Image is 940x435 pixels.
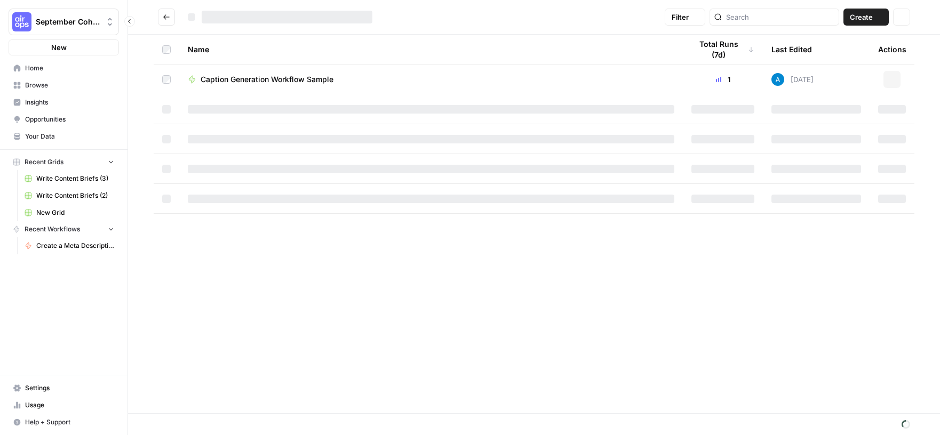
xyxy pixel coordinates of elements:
[25,224,80,234] span: Recent Workflows
[25,383,114,393] span: Settings
[726,12,834,22] input: Search
[9,9,119,35] button: Workspace: September Cohort
[25,63,114,73] span: Home
[843,9,889,26] button: Create
[691,35,754,64] div: Total Runs (7d)
[201,74,333,85] span: Caption Generation Workflow Sample
[9,94,119,111] a: Insights
[25,98,114,107] span: Insights
[36,241,114,251] span: Create a Meta Description (Dakota)
[9,77,119,94] a: Browse
[36,208,114,217] span: New Grid
[878,35,906,64] div: Actions
[20,170,119,187] a: Write Content Briefs (3)
[25,157,63,167] span: Recent Grids
[20,187,119,204] a: Write Content Briefs (2)
[850,12,873,22] span: Create
[25,132,114,141] span: Your Data
[9,221,119,237] button: Recent Workflows
[25,115,114,124] span: Opportunities
[9,154,119,170] button: Recent Grids
[771,73,784,86] img: o3cqybgnmipr355j8nz4zpq1mc6x
[51,42,67,53] span: New
[9,60,119,77] a: Home
[20,237,119,254] a: Create a Meta Description (Dakota)
[158,9,175,26] button: Go back
[188,35,674,64] div: Name
[188,74,674,85] a: Caption Generation Workflow Sample
[9,414,119,431] button: Help + Support
[9,380,119,397] a: Settings
[672,12,689,22] span: Filter
[9,111,119,128] a: Opportunities
[36,174,114,183] span: Write Content Briefs (3)
[25,417,114,427] span: Help + Support
[20,204,119,221] a: New Grid
[36,17,100,27] span: September Cohort
[665,9,705,26] button: Filter
[771,73,814,86] div: [DATE]
[25,400,114,410] span: Usage
[691,74,754,85] div: 1
[9,397,119,414] a: Usage
[25,80,114,90] span: Browse
[36,191,114,200] span: Write Content Briefs (2)
[9,39,119,55] button: New
[12,12,31,31] img: September Cohort Logo
[9,128,119,145] a: Your Data
[771,35,812,64] div: Last Edited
